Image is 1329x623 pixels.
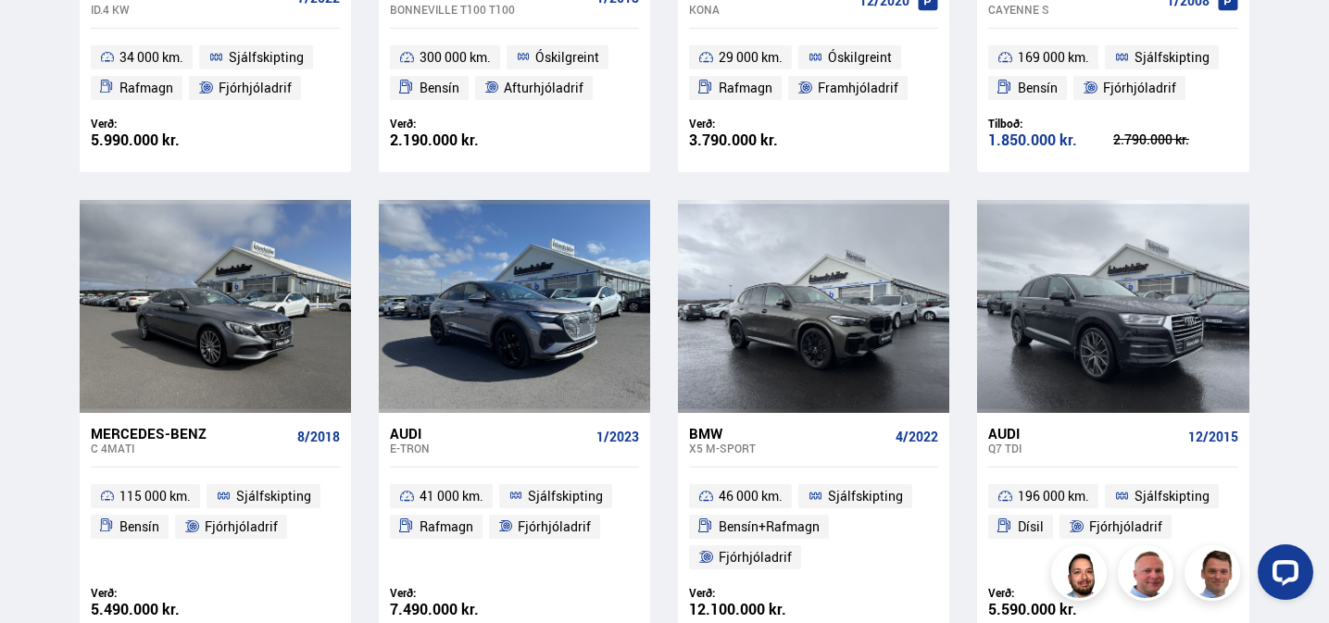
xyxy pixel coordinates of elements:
div: Bonneville T100 T100 [390,3,589,16]
span: Óskilgreint [535,46,599,69]
span: Fjórhjóladrif [1103,77,1176,99]
iframe: LiveChat chat widget [1243,537,1321,615]
div: X5 M-SPORT [689,442,888,455]
div: Mercedes-Benz [91,425,290,442]
span: Bensín [420,77,459,99]
span: Fjórhjóladrif [1089,516,1162,538]
span: Fjórhjóladrif [518,516,591,538]
span: Rafmagn [420,516,473,538]
img: nhp88E3Fdnt1Opn2.png [1054,548,1110,604]
div: Tilboð: [988,117,1113,131]
span: 1/2023 [596,430,639,444]
div: Verð: [390,117,515,131]
span: 4/2022 [896,430,938,444]
span: Bensín+Rafmagn [719,516,820,538]
span: Dísil [1018,516,1044,538]
div: Verð: [91,586,216,600]
div: 2.190.000 kr. [390,132,515,148]
span: 196 000 km. [1018,485,1089,507]
span: Sjálfskipting [1135,485,1210,507]
span: Rafmagn [119,77,173,99]
span: Sjálfskipting [828,485,903,507]
span: Sjálfskipting [1135,46,1210,69]
span: Bensín [1018,77,1058,99]
div: Q7 TDI [988,442,1180,455]
div: 1.850.000 kr. [988,132,1113,148]
span: 8/2018 [297,430,340,444]
div: 5.590.000 kr. [988,602,1113,617]
div: Verð: [390,586,515,600]
span: Óskilgreint [828,46,892,69]
img: siFngHWaQ9KaOqBr.png [1121,548,1176,604]
div: Audi [390,425,589,442]
div: Verð: [689,117,814,131]
div: Verð: [91,117,216,131]
div: 2.790.000 kr. [1113,133,1238,146]
div: Verð: [689,586,814,600]
div: Kona [689,3,852,16]
span: Framhjóladrif [818,77,898,99]
span: Sjálfskipting [236,485,311,507]
span: Sjálfskipting [229,46,304,69]
div: 7.490.000 kr. [390,602,515,617]
span: Fjórhjóladrif [719,546,792,568]
span: Afturhjóladrif [504,77,583,99]
div: 12.100.000 kr. [689,602,814,617]
div: e-tron [390,442,589,455]
div: ID.4 KW [91,3,290,16]
span: 12/2015 [1188,430,1238,444]
span: 41 000 km. [420,485,483,507]
div: C 4MATI [91,442,290,455]
span: Fjórhjóladrif [205,516,278,538]
div: 5.490.000 kr. [91,602,216,617]
div: Cayenne S [988,3,1159,16]
div: 3.790.000 kr. [689,132,814,148]
span: 300 000 km. [420,46,491,69]
span: Sjálfskipting [528,485,603,507]
span: 115 000 km. [119,485,191,507]
div: Verð: [988,586,1113,600]
span: Rafmagn [719,77,772,99]
span: 34 000 km. [119,46,183,69]
div: BMW [689,425,888,442]
div: 5.990.000 kr. [91,132,216,148]
span: 169 000 km. [1018,46,1089,69]
span: 29 000 km. [719,46,783,69]
img: FbJEzSuNWCJXmdc-.webp [1187,548,1243,604]
div: Audi [988,425,1180,442]
span: 46 000 km. [719,485,783,507]
span: Bensín [119,516,159,538]
span: Fjórhjóladrif [219,77,292,99]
